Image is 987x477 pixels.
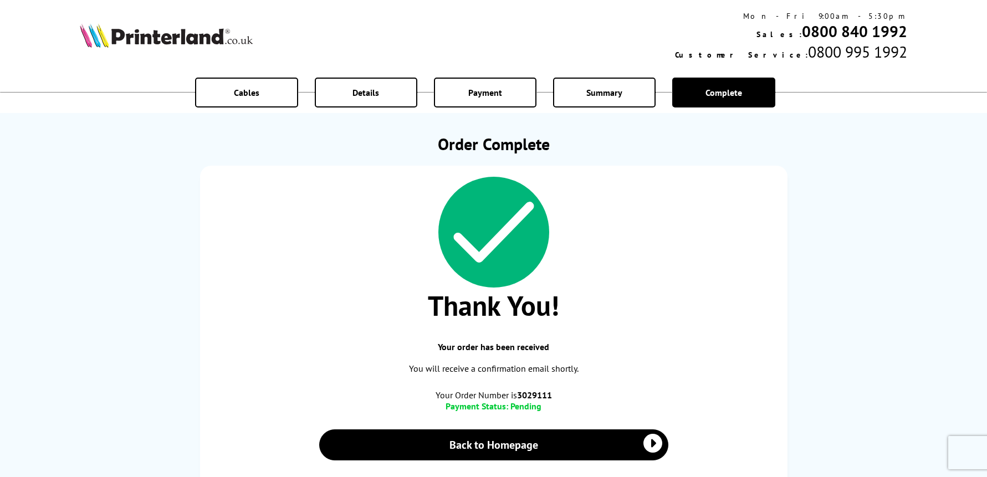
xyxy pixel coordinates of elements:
a: 0800 840 1992 [802,21,907,42]
span: Cables [234,87,259,98]
span: Thank You! [211,288,776,324]
span: Complete [705,87,742,98]
span: 0800 995 1992 [808,42,907,62]
span: Sales: [756,29,802,39]
span: Your order has been received [211,341,776,352]
div: Mon - Fri 9:00am - 5:30pm [675,11,907,21]
span: Details [352,87,379,98]
span: Your Order Number is [211,389,776,401]
b: 3029111 [517,389,552,401]
span: Summary [586,87,622,98]
span: Payment [468,87,502,98]
span: Payment Status: [446,401,508,412]
span: Pending [510,401,541,412]
a: Back to Homepage [319,429,668,460]
p: You will receive a confirmation email shortly. [211,361,776,376]
h1: Order Complete [200,133,787,155]
img: Printerland Logo [80,23,253,48]
span: Customer Service: [675,50,808,60]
